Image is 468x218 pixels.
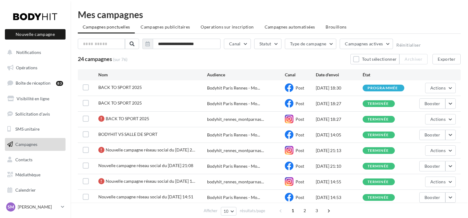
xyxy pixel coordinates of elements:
[430,117,446,122] span: Actions
[419,192,445,203] button: Booster
[368,180,389,184] div: terminée
[4,92,67,105] a: Visibilité en ligne
[368,133,389,137] div: terminée
[15,111,50,116] span: Sollicitation d'avis
[296,85,304,90] span: Post
[15,187,36,193] span: Calendrier
[316,116,362,122] div: [DATE] 18:27
[4,123,67,136] a: SMS unitaire
[17,96,49,101] span: Visibilité en ligne
[368,102,389,106] div: terminée
[207,85,260,91] span: Bodyhit Paris Rennes - Mo...
[16,65,37,70] span: Opérations
[207,101,260,107] span: Bodyhit Paris Rennes - Mo...
[265,24,315,29] span: Campagnes automatisées
[350,54,399,64] button: Tout sélectionner
[106,116,149,121] span: BACK TO SPORT 2025
[15,157,32,162] span: Contacts
[98,85,142,90] span: BACK TO SPORT 2025
[15,172,40,177] span: Médiathèque
[368,149,389,153] div: terminée
[4,46,64,59] button: Notifications
[78,10,461,19] div: Mes campagnes
[368,196,389,200] div: terminée
[207,194,260,201] span: Bodyhit Paris Rennes - Mo...
[296,101,304,106] span: Post
[5,201,66,213] a: SM [PERSON_NAME]
[316,194,362,201] div: [DATE] 14:53
[15,126,40,132] span: SMS unitaire
[326,24,347,29] span: Brouillons
[419,161,445,171] button: Booster
[4,76,67,90] a: Boîte de réception83
[207,147,264,154] span: bodyhit_rennes_montparnas...
[4,61,67,74] a: Opérations
[224,209,229,214] span: 10
[425,145,456,156] button: Actions
[4,168,67,181] a: Médiathèque
[240,208,265,214] span: résultats/page
[296,163,304,169] span: Post
[296,148,304,153] span: Post
[113,56,127,63] span: (sur 76)
[296,117,304,122] span: Post
[254,39,281,49] button: Statut
[425,114,456,124] button: Actions
[4,184,67,197] a: Calendrier
[296,132,304,137] span: Post
[141,24,190,29] span: Campagnes publicitaires
[288,206,298,216] span: 1
[430,179,446,184] span: Actions
[285,39,337,49] button: Type de campagne
[224,39,251,49] button: Canal
[316,85,362,91] div: [DATE] 18:30
[419,98,445,109] button: Booster
[18,204,58,210] p: [PERSON_NAME]
[56,81,63,86] div: 83
[300,206,310,216] span: 2
[207,72,285,78] div: Audience
[285,72,316,78] div: Canal
[419,130,445,140] button: Booster
[368,117,389,121] div: terminée
[15,142,37,147] span: Campagnes
[432,54,461,64] button: Exporter
[368,164,389,168] div: terminée
[316,163,362,169] div: [DATE] 21:10
[207,179,264,185] span: bodyhit_rennes_montparnas...
[396,43,421,48] button: Réinitialiser
[425,83,456,93] button: Actions
[207,132,260,138] span: Bodyhit Paris Rennes - Mo...
[8,204,14,210] span: SM
[296,179,304,184] span: Post
[16,50,41,55] span: Notifications
[345,41,383,46] span: Campagnes actives
[98,72,207,78] div: Nom
[106,147,195,152] span: Nouvelle campagne réseau social du 20-07-2025 21:13
[312,206,322,216] span: 3
[16,80,51,86] span: Boîte de réception
[340,39,393,49] button: Campagnes actives
[98,194,193,199] span: Nouvelle campagne réseau social du 06-07-2025 14:51
[5,29,66,40] button: Nouvelle campagne
[316,101,362,107] div: [DATE] 18:27
[207,116,264,122] span: bodyhit_rennes_montparnas...
[4,108,67,120] a: Sollicitation d'avis
[106,178,195,184] span: Nouvelle campagne réseau social du 06-07-2025 14:54
[201,24,254,29] span: Operations sur inscription
[221,207,236,216] button: 10
[4,153,67,166] a: Contacts
[204,208,217,214] span: Afficher
[363,72,409,78] div: État
[316,132,362,138] div: [DATE] 14:05
[430,85,446,90] span: Actions
[4,138,67,151] a: Campagnes
[98,163,193,168] span: Nouvelle campagne réseau social du 20-07-2025 21:08
[207,163,260,169] span: Bodyhit Paris Rennes - Mo...
[316,72,362,78] div: Date d'envoi
[296,195,304,200] span: Post
[425,177,456,187] button: Actions
[78,55,112,62] span: 24 campagnes
[368,86,398,90] div: programmée
[98,132,157,137] span: BODYHIT VS SALLE DE SPORT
